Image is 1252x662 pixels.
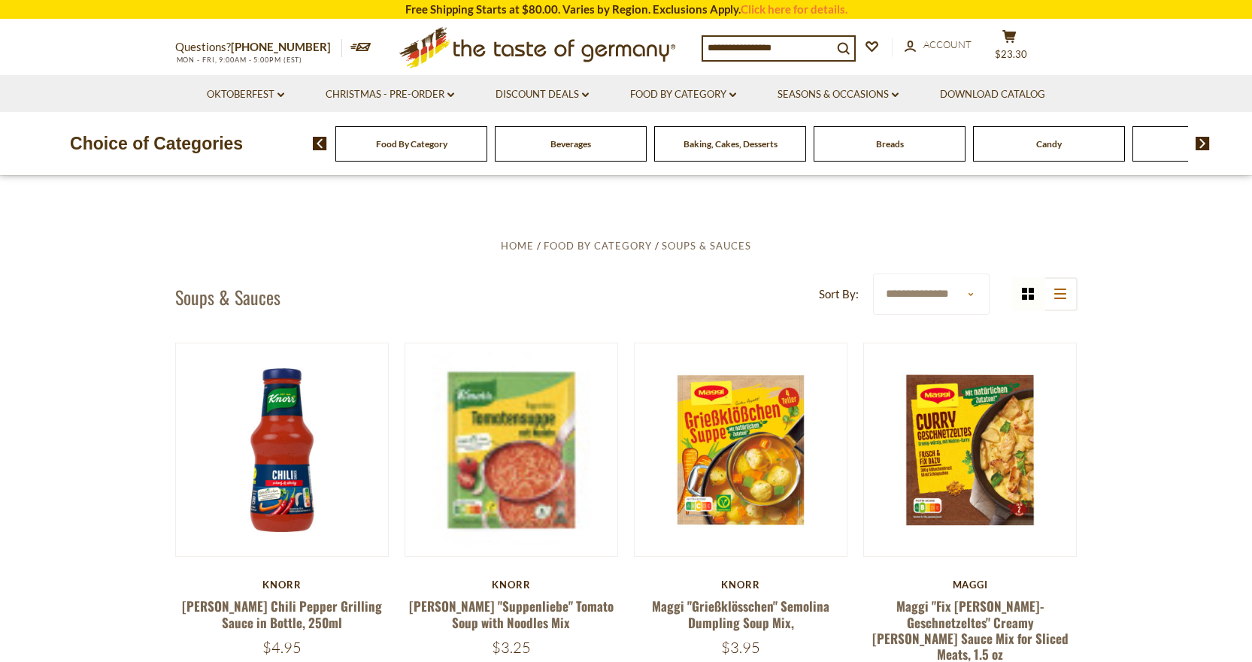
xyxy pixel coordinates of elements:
[175,38,342,57] p: Questions?
[864,343,1077,556] img: Maggi Curry-Geschnetzeltes
[176,343,389,556] img: Knorr Chili Sauce in Bottle
[635,343,847,556] img: Maggi Semolina Dumpling Soup Mix
[778,86,899,103] a: Seasons & Occasions
[923,38,972,50] span: Account
[863,579,1078,591] div: Maggi
[940,86,1045,103] a: Download Catalog
[1036,138,1062,150] a: Candy
[496,86,589,103] a: Discount Deals
[182,597,382,631] a: [PERSON_NAME] Chili Pepper Grilling Sauce in Bottle, 250ml
[262,638,302,657] span: $4.95
[376,138,447,150] a: Food By Category
[175,579,390,591] div: Knorr
[741,2,847,16] a: Click here for details.
[175,56,303,64] span: MON - FRI, 9:00AM - 5:00PM (EST)
[634,579,848,591] div: Knorr
[1196,137,1210,150] img: next arrow
[405,343,618,556] img: Knorr Tomato Soup with Noodles
[995,48,1027,60] span: $23.30
[409,597,614,631] a: [PERSON_NAME] "Suppenliebe" Tomato Soup with Noodles Mix
[326,86,454,103] a: Christmas - PRE-ORDER
[313,137,327,150] img: previous arrow
[987,29,1032,67] button: $23.30
[501,240,534,252] a: Home
[544,240,652,252] a: Food By Category
[652,597,829,631] a: Maggi "Grießklösschen" Semolina Dumpling Soup Mix,
[492,638,531,657] span: $3.25
[905,37,972,53] a: Account
[684,138,778,150] a: Baking, Cakes, Desserts
[819,285,859,304] label: Sort By:
[405,579,619,591] div: Knorr
[662,240,751,252] a: Soups & Sauces
[175,286,280,308] h1: Soups & Sauces
[231,40,331,53] a: [PHONE_NUMBER]
[721,638,760,657] span: $3.95
[876,138,904,150] a: Breads
[207,86,284,103] a: Oktoberfest
[550,138,591,150] a: Beverages
[630,86,736,103] a: Food By Category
